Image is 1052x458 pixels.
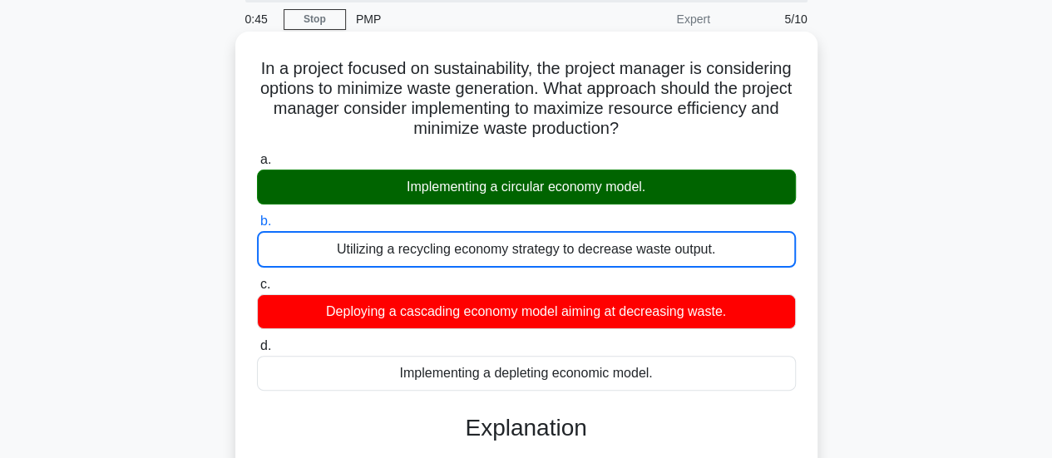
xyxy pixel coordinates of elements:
[257,231,796,268] div: Utilizing a recycling economy strategy to decrease waste output.
[575,2,720,36] div: Expert
[257,356,796,391] div: Implementing a depleting economic model.
[257,294,796,329] div: Deploying a cascading economy model aiming at decreasing waste.
[267,414,786,442] h3: Explanation
[260,214,271,228] span: b.
[346,2,575,36] div: PMP
[260,338,271,352] span: d.
[260,277,270,291] span: c.
[257,170,796,204] div: Implementing a circular economy model.
[255,58,798,140] h5: In a project focused on sustainability, the project manager is considering options to minimize wa...
[284,9,346,30] a: Stop
[235,2,284,36] div: 0:45
[260,152,271,166] span: a.
[720,2,817,36] div: 5/10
